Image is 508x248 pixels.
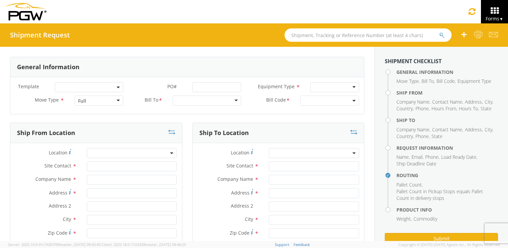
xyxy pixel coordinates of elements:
li: , [441,154,477,160]
span: State [481,105,492,112]
span: Zip Code [230,230,249,236]
a: Feedback [294,242,310,247]
span: Bill Code [437,78,455,84]
li: , [396,126,431,133]
h3: Ship From Location [17,130,75,136]
span: master, [DATE] 09:50:40 [60,242,101,247]
img: pgw-form-logo-1aaa8060b1cc70fad034.png [5,3,46,20]
span: City [485,99,492,105]
li: , [432,105,457,112]
li: , [396,78,420,85]
span: Phone [415,105,429,112]
span: Hours To [459,105,478,112]
li: , [485,99,493,105]
span: Pallet Count [396,181,422,188]
span: Country [396,133,413,139]
h4: General Information [396,70,498,75]
h3: Ship To Location [199,130,249,136]
span: Contact Name [432,126,462,133]
span: Server: 2025.19.0-91c74307f99 [8,242,101,247]
h4: Ship To [396,118,498,123]
span: Bill To [145,97,158,104]
li: , [432,99,463,105]
span: Company Name [217,176,253,182]
span: Name [396,154,409,160]
span: Address [49,190,67,196]
span: Copyright © [DATE]-[DATE] Agistix Inc., All Rights Reserved [398,242,500,247]
span: Phone [415,133,429,139]
span: Address 2 [231,203,253,209]
span: Country [396,105,413,112]
span: Load Ready Date [441,154,476,160]
h4: Shipment Request [10,31,70,39]
span: Email [411,154,422,160]
strong: Shipment Checklist [385,57,442,65]
span: State [432,133,443,139]
span: Move Type [35,97,59,103]
span: Bill Code [266,97,286,104]
span: Company Name [396,126,430,133]
li: , [421,78,435,85]
span: Site Contact [226,162,253,169]
li: , [485,126,493,133]
span: Client: 2025.18.0-71d3358 [102,242,186,247]
input: Shipment, Tracking or Reference Number (at least 4 chars) [285,28,452,42]
span: Address 2 [49,203,71,209]
span: Move Type [396,78,419,84]
span: Weight [396,216,411,222]
a: Support [275,242,289,247]
li: , [437,78,456,85]
div: Full [78,98,86,104]
span: Hours From [432,105,456,112]
h4: Ship From [396,90,498,95]
span: Company Name [35,176,71,182]
span: Site Contact [44,162,71,169]
li: , [396,181,423,188]
span: master, [DATE] 09:46:25 [145,242,186,247]
span: Bill To [421,78,434,84]
span: Location [49,149,67,156]
li: , [415,133,430,140]
li: , [396,154,410,160]
span: City [485,126,492,133]
span: ▼ [499,16,503,22]
h4: Routing [396,173,498,178]
span: Company Name [396,99,430,105]
span: Location [231,149,249,156]
li: , [465,126,483,133]
span: Contact Name [432,99,462,105]
span: Zip Code [48,230,67,236]
li: , [396,216,412,222]
li: , [425,154,440,160]
li: , [396,133,414,140]
span: Equipment Type [458,78,491,84]
span: Pallet Count in Pickup Stops equals Pallet Count in delivery stops [396,188,483,201]
span: City [63,216,71,222]
span: PO# [167,83,177,90]
li: , [432,126,463,133]
li: , [465,99,483,105]
h3: General Information [17,64,79,71]
span: Address [231,190,249,196]
li: , [415,105,430,112]
button: Submit [385,233,498,244]
li: , [459,105,479,112]
li: , [396,105,414,112]
span: Template [18,83,39,90]
li: , [411,154,424,160]
span: Commodity [413,216,437,222]
span: Ship Deadline Date [396,160,437,167]
span: City [245,216,253,222]
span: Phone [425,154,439,160]
h4: Request Information [396,145,498,150]
h4: Product Info [396,207,498,212]
span: Equipment Type [258,83,295,90]
li: , [396,99,431,105]
span: Address [465,99,482,105]
span: Address [465,126,482,133]
span: Forms [486,15,503,22]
